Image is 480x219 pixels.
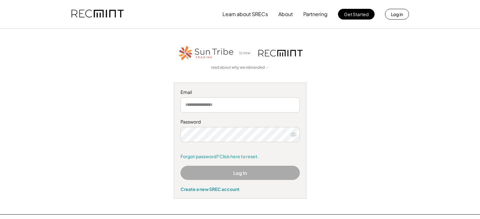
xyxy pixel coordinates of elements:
button: Learn about SRECs [222,8,268,20]
button: Partnering [303,8,328,20]
img: STT_Horizontal_Logo%2B-%2BColor.png [178,44,234,62]
div: Password [181,119,300,125]
div: Create a new SREC account [181,186,300,192]
button: About [278,8,293,20]
a: Forgot password? Click here to reset. [181,153,300,160]
img: recmint-logotype%403x.png [71,3,124,25]
div: Email [181,89,300,95]
img: recmint-logotype%403x.png [258,50,303,56]
button: Log In [181,166,300,180]
div: is now [238,50,255,56]
button: Get Started [338,9,375,20]
button: Log in [385,9,409,20]
a: read about why we rebranded → [211,65,269,70]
